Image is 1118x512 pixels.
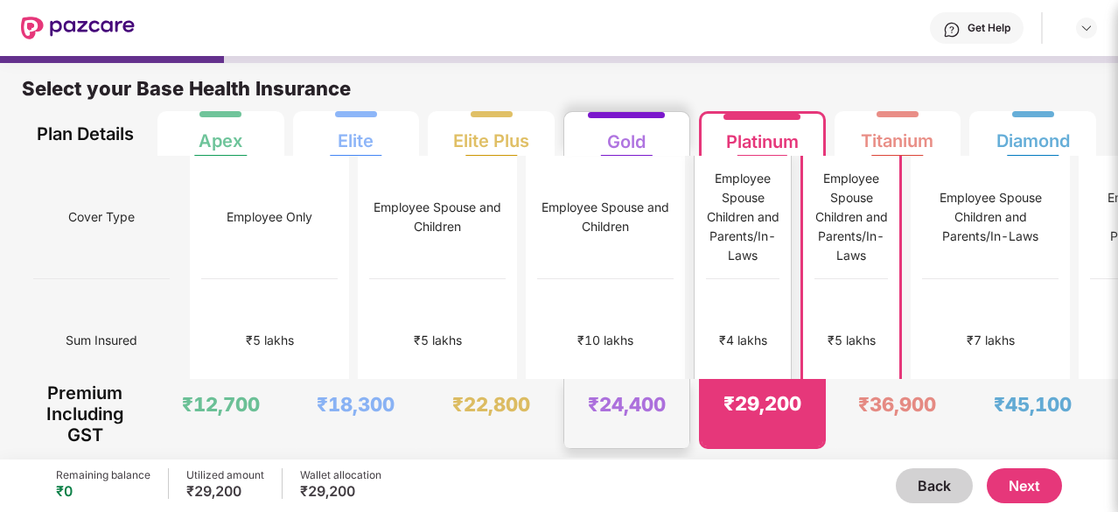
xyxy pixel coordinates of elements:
[300,482,381,500] div: ₹29,200
[814,169,888,265] div: Employee Spouse Children and Parents/In-Laws
[943,21,961,39] img: svg+xml;base64,PHN2ZyBpZD0iSGVscC0zMngzMiIgeG1sbnM9Imh0dHA6Ly93d3cudzMub3JnLzIwMDAvc3ZnIiB3aWR0aD...
[706,169,779,265] div: Employee Spouse Children and Parents/In-Laws
[719,331,767,350] div: ₹4 lakhs
[968,21,1010,35] div: Get Help
[452,392,530,417] div: ₹22,800
[967,331,1015,350] div: ₹7 lakhs
[317,392,395,417] div: ₹18,300
[1080,21,1094,35] img: svg+xml;base64,PHN2ZyBpZD0iRHJvcGRvd24tMzJ4MzIiIHhtbG5zPSJodHRwOi8vd3d3LnczLm9yZy8yMDAwL3N2ZyIgd2...
[33,111,137,156] div: Plan Details
[33,379,137,449] div: Premium Including GST
[588,392,666,417] div: ₹24,400
[828,331,876,350] div: ₹5 lakhs
[607,117,646,152] div: Gold
[300,468,381,482] div: Wallet allocation
[182,392,260,417] div: ₹12,700
[996,116,1070,151] div: Diamond
[861,116,933,151] div: Titanium
[896,468,973,503] button: Back
[246,331,294,350] div: ₹5 lakhs
[68,200,135,234] span: Cover Type
[858,392,936,417] div: ₹36,900
[21,17,135,39] img: New Pazcare Logo
[66,324,137,357] span: Sum Insured
[369,198,506,236] div: Employee Spouse and Children
[227,207,312,227] div: Employee Only
[994,392,1072,417] div: ₹45,100
[186,482,264,500] div: ₹29,200
[199,116,242,151] div: Apex
[338,116,374,151] div: Elite
[987,468,1062,503] button: Next
[453,116,529,151] div: Elite Plus
[56,482,150,500] div: ₹0
[577,331,633,350] div: ₹10 lakhs
[56,468,150,482] div: Remaining balance
[726,117,799,152] div: Platinum
[723,391,801,416] div: ₹29,200
[414,331,462,350] div: ₹5 lakhs
[22,76,1096,111] div: Select your Base Health Insurance
[186,468,264,482] div: Utilized amount
[922,188,1059,246] div: Employee Spouse Children and Parents/In-Laws
[537,198,674,236] div: Employee Spouse and Children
